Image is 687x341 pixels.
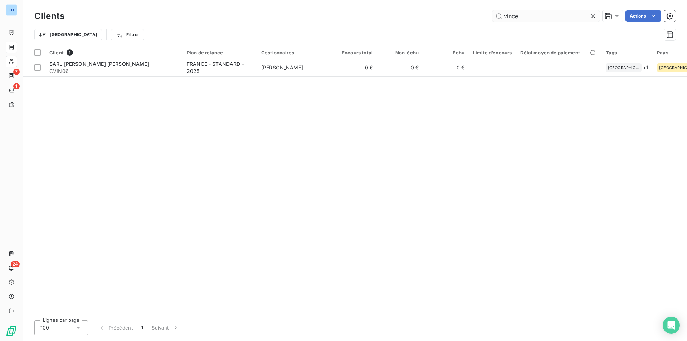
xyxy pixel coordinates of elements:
div: Plan de relance [187,50,253,55]
span: SARL [PERSON_NAME] [PERSON_NAME] [49,61,149,67]
button: Filtrer [111,29,144,40]
img: Logo LeanPay [6,325,17,337]
div: Open Intercom Messenger [663,317,680,334]
span: 1 [13,83,20,89]
button: [GEOGRAPHIC_DATA] [34,29,102,40]
span: 100 [40,324,49,331]
div: Limite d’encours [473,50,512,55]
button: Précédent [94,320,137,335]
div: Gestionnaires [261,50,327,55]
span: [GEOGRAPHIC_DATA] [608,65,639,70]
span: CVIN06 [49,68,178,75]
span: - [510,64,512,71]
span: 7 [13,69,20,75]
div: Échu [427,50,464,55]
div: TH [6,4,17,16]
button: Actions [625,10,661,22]
div: Encours total [336,50,373,55]
td: 0 € [423,59,469,76]
input: Rechercher [492,10,600,22]
div: Tags [606,50,648,55]
button: 1 [137,320,147,335]
span: 24 [11,261,20,267]
div: Délai moyen de paiement [520,50,597,55]
span: [PERSON_NAME] [261,64,303,70]
h3: Clients [34,10,64,23]
div: FRANCE - STANDARD - 2025 [187,60,253,75]
td: 0 € [377,59,423,76]
span: + 1 [643,64,648,71]
span: Client [49,50,64,55]
div: Non-échu [381,50,419,55]
span: 1 [141,324,143,331]
button: Suivant [147,320,184,335]
span: 1 [67,49,73,56]
td: 0 € [331,59,377,76]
